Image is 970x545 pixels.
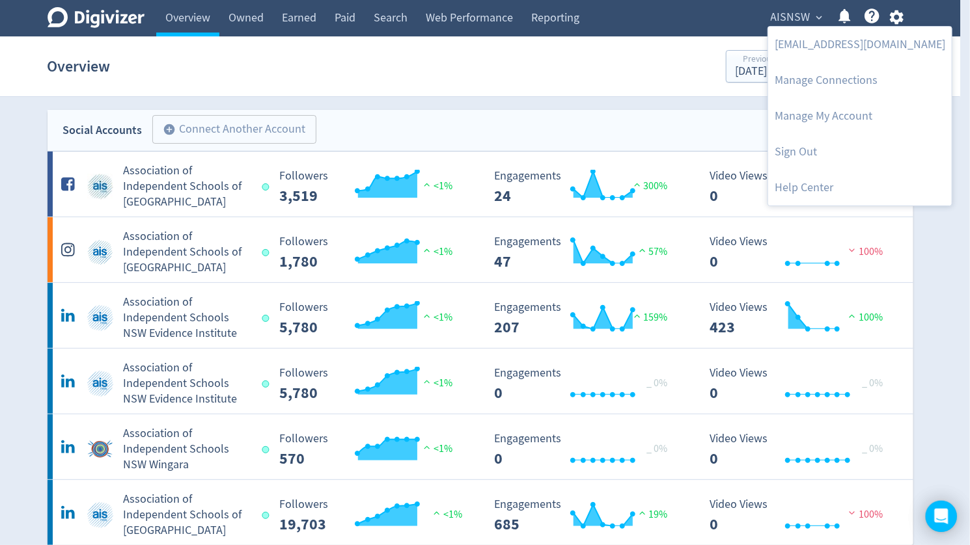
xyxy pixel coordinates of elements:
a: Manage Connections [768,62,952,98]
a: Log out [768,134,952,170]
a: [EMAIL_ADDRESS][DOMAIN_NAME] [768,27,952,62]
div: Open Intercom Messenger [926,501,957,532]
a: Manage My Account [768,98,952,134]
a: Help Center [768,170,952,206]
